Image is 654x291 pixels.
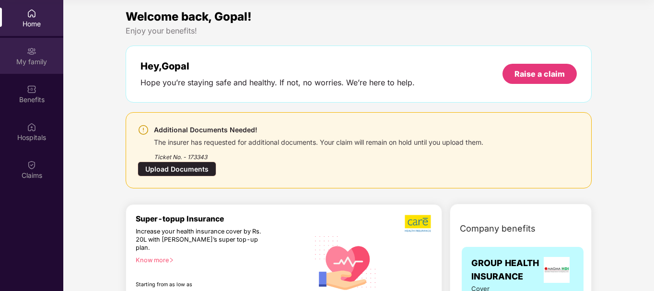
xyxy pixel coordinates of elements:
img: svg+xml;base64,PHN2ZyBpZD0iQmVuZWZpdHMiIHhtbG5zPSJodHRwOi8vd3d3LnczLm9yZy8yMDAwL3N2ZyIgd2lkdGg9Ij... [27,84,36,94]
span: GROUP HEALTH INSURANCE [471,256,539,284]
span: Company benefits [460,222,536,235]
img: svg+xml;base64,PHN2ZyBpZD0iSG9tZSIgeG1sbnM9Imh0dHA6Ly93d3cudzMub3JnLzIwMDAvc3ZnIiB3aWR0aD0iMjAiIG... [27,9,36,18]
div: Additional Documents Needed! [154,124,483,136]
img: svg+xml;base64,PHN2ZyBpZD0iQ2xhaW0iIHhtbG5zPSJodHRwOi8vd3d3LnczLm9yZy8yMDAwL3N2ZyIgd2lkdGg9IjIwIi... [27,160,36,170]
img: insurerLogo [544,257,570,283]
div: Super-topup Insurance [136,214,309,223]
img: svg+xml;base64,PHN2ZyBpZD0iSG9zcGl0YWxzIiB4bWxucz0iaHR0cDovL3d3dy53My5vcmcvMjAwMC9zdmciIHdpZHRoPS... [27,122,36,132]
div: The insurer has requested for additional documents. Your claim will remain on hold until you uplo... [154,136,483,147]
div: Hope you’re staying safe and healthy. If not, no worries. We’re here to help. [140,78,415,88]
span: right [169,257,174,263]
div: Increase your health insurance cover by Rs. 20L with [PERSON_NAME]’s super top-up plan. [136,228,267,252]
div: Know more [136,256,303,263]
div: Ticket No. - 173343 [154,147,483,162]
img: svg+xml;base64,PHN2ZyBpZD0iV2FybmluZ18tXzI0eDI0IiBkYXRhLW5hbWU9Ildhcm5pbmcgLSAyNHgyNCIgeG1sbnM9Im... [138,124,149,136]
img: b5dec4f62d2307b9de63beb79f102df3.png [405,214,432,233]
span: Welcome back, Gopal! [126,10,252,23]
div: Hey, Gopal [140,60,415,72]
div: Starting from as low as [136,281,268,288]
div: Raise a claim [514,69,565,79]
div: Enjoy your benefits! [126,26,592,36]
img: svg+xml;base64,PHN2ZyB3aWR0aD0iMjAiIGhlaWdodD0iMjAiIHZpZXdCb3g9IjAgMCAyMCAyMCIgZmlsbD0ibm9uZSIgeG... [27,47,36,56]
div: Upload Documents [138,162,216,176]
